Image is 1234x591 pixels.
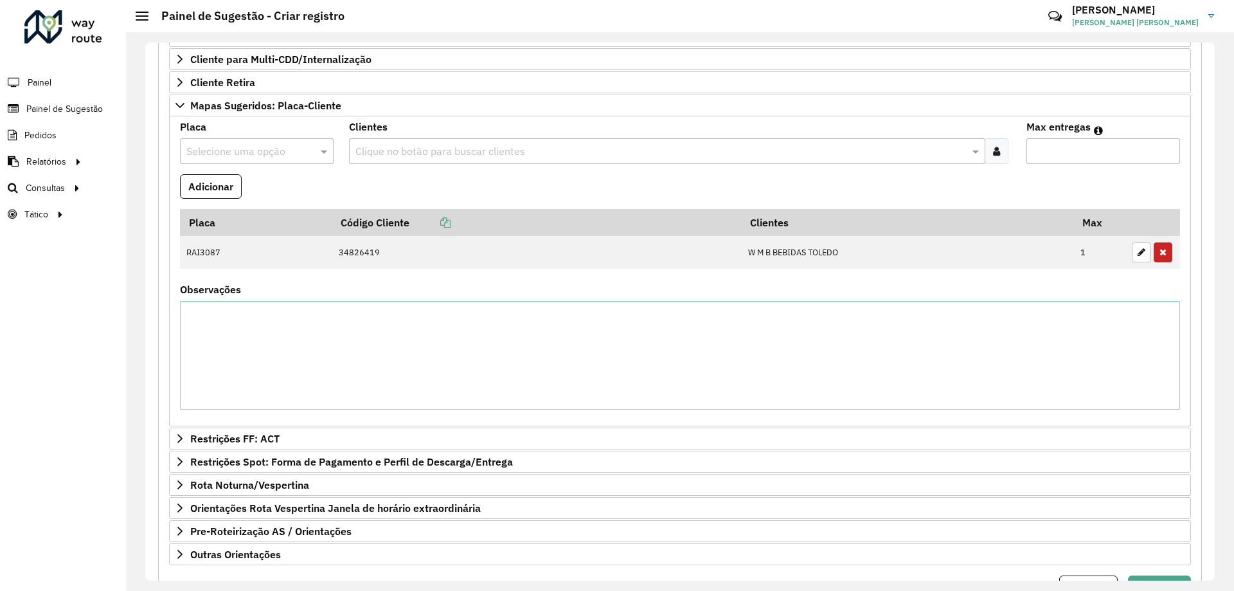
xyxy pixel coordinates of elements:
h3: [PERSON_NAME] [1072,4,1199,16]
td: 34826419 [332,236,741,269]
label: Max entregas [1026,119,1091,134]
a: Restrições Spot: Forma de Pagamento e Perfil de Descarga/Entrega [169,451,1191,473]
span: Tático [24,208,48,221]
a: Cliente Retira [169,71,1191,93]
span: Pedidos [24,129,57,142]
div: Mapas Sugeridos: Placa-Cliente [169,116,1191,427]
span: Restrições Spot: Forma de Pagamento e Perfil de Descarga/Entrega [190,457,513,467]
a: Rota Noturna/Vespertina [169,474,1191,496]
td: RAI3087 [180,236,332,269]
span: Painel de Sugestão [26,102,103,116]
button: Adicionar [180,174,242,199]
a: Mapas Sugeridos: Placa-Cliente [169,95,1191,116]
span: Outras Orientações [190,549,281,559]
span: Painel [28,76,51,89]
a: Restrições FF: ACT [169,428,1191,450]
th: Código Cliente [332,209,741,236]
td: W M B BEBIDAS TOLEDO [741,236,1073,269]
span: Orientações Rota Vespertina Janela de horário extraordinária [190,503,481,513]
a: Pre-Roteirização AS / Orientações [169,520,1191,542]
label: Observações [180,282,241,297]
span: Relatórios [26,155,66,168]
label: Placa [180,119,206,134]
span: Mapas Sugeridos: Placa-Cliente [190,100,341,111]
a: Copiar [409,216,451,229]
a: Cliente para Multi-CDD/Internalização [169,48,1191,70]
span: Rota Noturna/Vespertina [190,480,309,490]
th: Max [1074,209,1125,236]
a: Orientações Rota Vespertina Janela de horário extraordinária [169,497,1191,519]
span: [PERSON_NAME] [PERSON_NAME] [1072,17,1199,28]
a: Contato Rápido [1041,3,1069,30]
span: Restrições FF: ACT [190,433,280,444]
th: Placa [180,209,332,236]
th: Clientes [741,209,1073,236]
span: Cliente para Multi-CDD/Internalização [190,54,371,64]
span: Cliente Retira [190,77,255,87]
span: Consultas [26,181,65,195]
span: Pre-Roteirização AS / Orientações [190,526,352,536]
em: Máximo de clientes que serão colocados na mesma rota com os clientes informados [1094,125,1103,136]
td: 1 [1074,236,1125,269]
label: Clientes [349,119,388,134]
a: Outras Orientações [169,543,1191,565]
h2: Painel de Sugestão - Criar registro [148,9,344,23]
